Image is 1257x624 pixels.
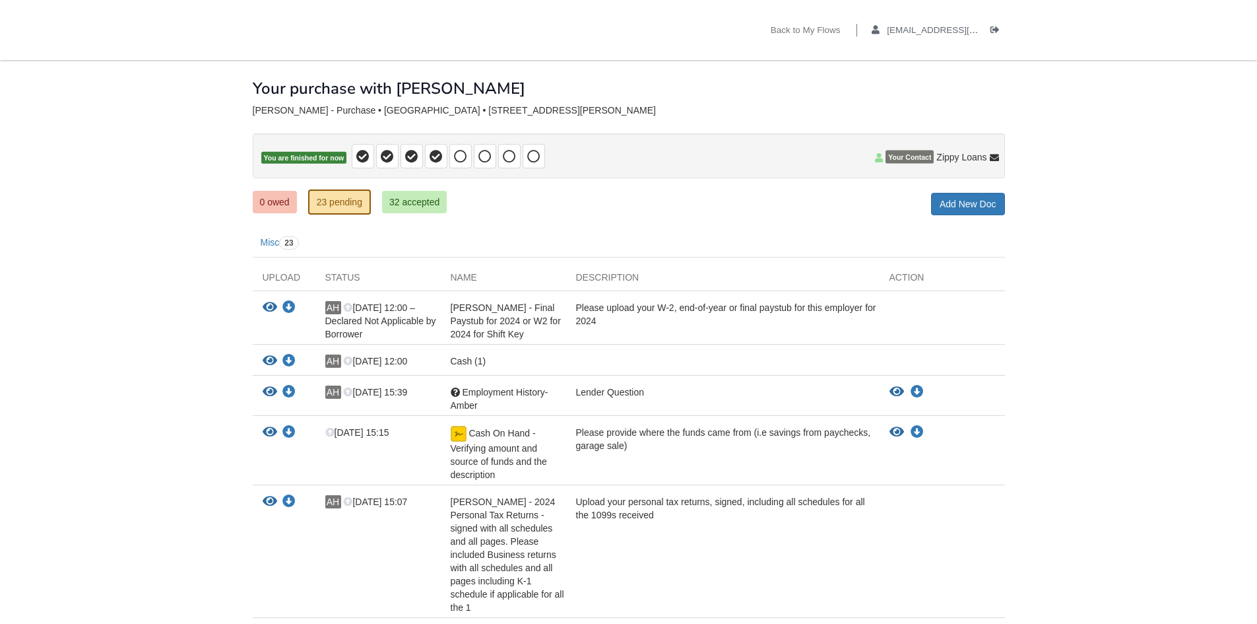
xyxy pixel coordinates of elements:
[325,301,341,314] span: AH
[872,25,1039,38] a: edit profile
[315,271,441,291] div: Status
[253,105,1005,116] div: [PERSON_NAME] - Purchase • [GEOGRAPHIC_DATA] • [STREET_ADDRESS][PERSON_NAME]
[441,271,566,291] div: Name
[931,193,1005,215] a: Add New Doc
[451,302,561,339] span: [PERSON_NAME] - Final Paystub for 2024 or W2 for 2024 for Shift Key
[451,428,547,480] span: Cash On Hand -Verifying amount and source of funds and the description
[279,236,298,250] span: 23
[889,426,904,439] button: View Cash On Hand -Verifying amount and source of funds and the description
[253,191,297,213] a: 0 owed
[263,386,277,399] button: View Employment History-Amber
[263,301,277,315] button: View Amber Hawes - Final Paystub for 2024 or W2 for 2024 for Shift Key
[382,191,447,213] a: 32 accepted
[771,25,841,38] a: Back to My Flows
[263,426,277,440] button: View Cash On Hand -Verifying amount and source of funds and the description
[263,495,277,509] button: View Amber Hawes - 2024 Personal Tax Returns - signed with all schedules and all pages. Please in...
[451,497,564,613] span: [PERSON_NAME] - 2024 Personal Tax Returns - signed with all schedules and all pages. Please inclu...
[887,25,1038,35] span: ahawes623@gmail.com
[308,190,371,215] a: 23 pending
[282,303,296,314] a: Download Amber Hawes - Final Paystub for 2024 or W2 for 2024 for Shift Key
[263,355,277,368] button: View Cash (1)
[566,271,880,291] div: Description
[325,386,341,399] span: AH
[325,495,341,508] span: AH
[282,388,296,398] a: Download Employment History-Amber
[282,497,296,508] a: Download Amber Hawes - 2024 Personal Tax Returns - signed with all schedules and all pages. Pleas...
[325,302,436,339] span: [DATE] 12:00 – Declared Not Applicable by Borrower
[880,271,1005,291] div: Action
[911,387,924,398] a: Download Employment History-Amber
[889,386,904,399] button: View Employment History-Amber
[451,387,548,411] span: Employment History-Amber
[566,301,880,341] div: Please upload your W-2, end-of-year or final paystub for this employer for 2024
[253,271,315,291] div: Upload
[253,228,307,258] a: Misc
[936,151,986,164] span: Zippy Loans
[282,357,296,367] a: Download Cash (1)
[566,426,880,481] div: Please provide where the funds came from (i.e savings from paychecks, garage sale)
[325,427,389,438] span: [DATE] 15:15
[261,152,347,164] span: You are finished for now
[886,151,934,164] span: Your Contact
[911,427,924,438] a: Download Cash On Hand -Verifying amount and source of funds and the description
[566,495,880,614] div: Upload your personal tax returns, signed, including all schedules for all the 1099s received
[451,356,486,366] span: Cash (1)
[325,355,341,368] span: AH
[343,356,407,366] span: [DATE] 12:00
[451,426,467,442] img: Document fully signed
[253,80,525,97] h1: Your purchase with [PERSON_NAME]
[343,497,407,507] span: [DATE] 15:07
[990,25,1005,38] a: Log out
[282,428,296,438] a: Download Cash On Hand -Verifying amount and source of funds and the description
[566,386,880,412] div: Lender Question
[343,387,407,398] span: [DATE] 15:39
